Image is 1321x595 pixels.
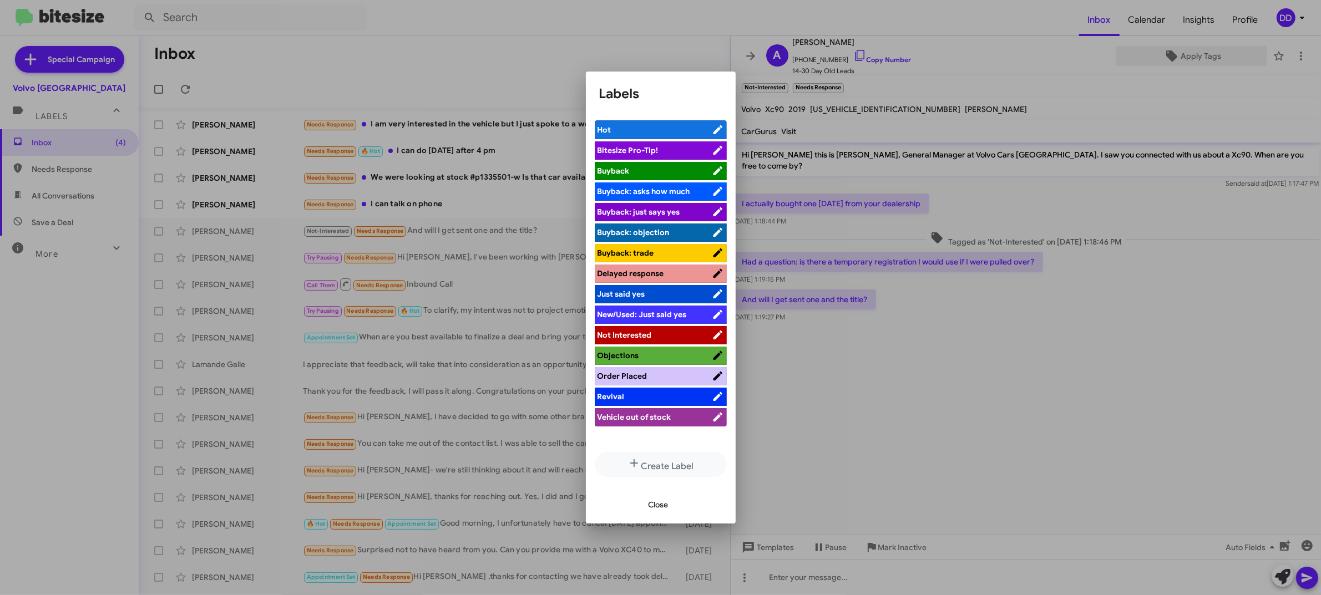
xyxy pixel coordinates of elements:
span: Just said yes [598,289,645,299]
button: Create Label [595,452,727,477]
span: Revival [598,391,625,401]
span: New/Used: Just said yes [598,309,687,319]
span: Buyback: asks how much [598,186,690,196]
span: Close [649,495,669,515]
button: Close [640,495,677,515]
span: Buyback: just says yes [598,207,680,217]
span: Not Interested [598,330,652,340]
span: Bitesize Pro-Tip! [598,145,659,155]
span: Buyback [598,166,630,176]
span: Objections [598,350,639,360]
span: Hot [598,125,611,135]
h1: Labels [599,85,722,103]
span: Buyback: objection [598,227,670,237]
span: Delayed response [598,268,664,278]
span: Buyback: trade [598,248,654,258]
span: Order Placed [598,371,647,381]
span: Vehicle out of stock [598,412,671,422]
